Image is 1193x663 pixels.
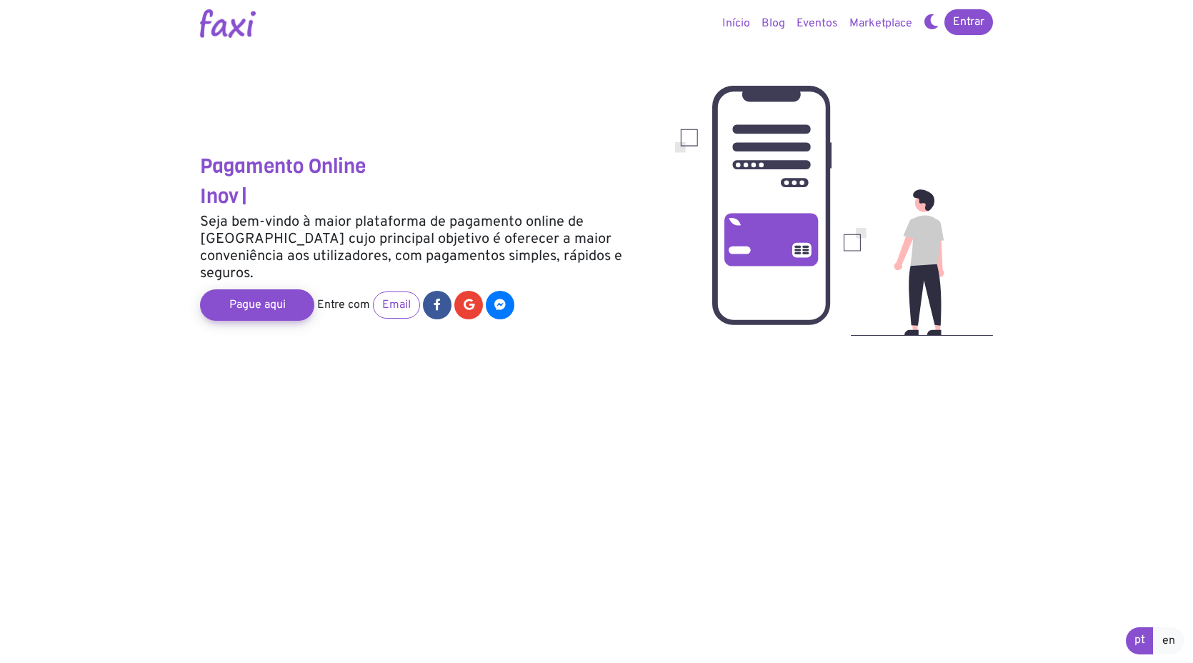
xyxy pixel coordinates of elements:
[200,214,654,282] h5: Seja bem-vindo à maior plataforma de pagamento online de [GEOGRAPHIC_DATA] cujo principal objetiv...
[717,9,756,38] a: Início
[1126,627,1154,654] a: pt
[241,183,248,209] span: |
[791,9,844,38] a: Eventos
[1153,627,1184,654] a: en
[317,298,370,312] span: Entre com
[944,9,993,35] a: Entrar
[200,154,654,179] h3: Pagamento Online
[200,183,239,209] span: Inov
[373,291,420,319] a: Email
[844,9,918,38] a: Marketplace
[200,9,256,38] img: Logotipo Faxi Online
[200,289,314,321] a: Pague aqui
[756,9,791,38] a: Blog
